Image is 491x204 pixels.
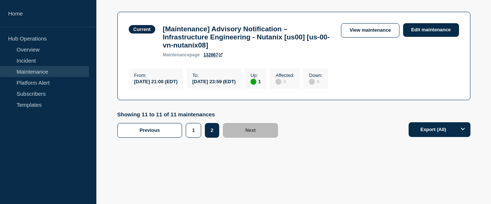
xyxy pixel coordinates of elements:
[250,79,256,85] div: up
[250,78,261,85] div: 1
[245,127,256,133] span: Next
[163,52,200,57] p: page
[456,122,470,137] button: Options
[309,73,323,78] p: Down :
[409,122,470,137] button: Export (All)
[275,73,294,78] p: Affected :
[117,123,182,138] button: Previous
[163,25,334,49] h3: [Maintenance] Advisory Notification – Infrastructure Engineering - Nutanix [us00] [us-00-vn-nutan...
[309,78,323,85] div: 0
[205,123,219,138] button: 2
[309,79,315,85] div: disabled
[163,52,189,57] span: maintenance
[192,78,236,84] div: [DATE] 23:59 (EDT)
[250,73,261,78] p: Up :
[223,123,278,138] button: Next
[192,73,236,78] p: To :
[275,78,294,85] div: 0
[203,52,223,57] a: 132667
[134,73,178,78] p: From :
[186,123,201,138] button: 1
[140,127,160,133] span: Previous
[341,23,399,38] a: View maintenance
[403,23,459,37] a: Edit maintenance
[134,78,178,84] div: [DATE] 21:00 (EDT)
[275,79,281,85] div: disabled
[117,111,282,117] p: Showing 11 to 11 of 11 maintenances
[134,27,151,32] div: Current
